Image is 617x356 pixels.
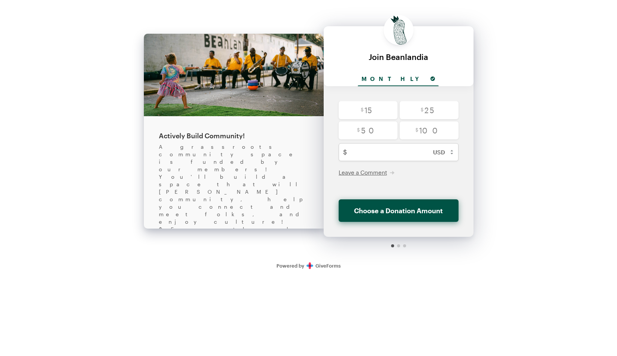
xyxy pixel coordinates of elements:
[159,143,309,278] div: A grassroots community space is funded by our members! You'll build a space that will [PERSON_NAM...
[331,52,466,61] div: Join Beanlandia
[276,263,341,269] a: Secure DonationsPowered byGiveForms
[159,131,309,140] div: Actively Build Community!
[339,199,459,222] button: Choose a Donation Amount
[144,34,324,116] img: 241008KRBblockparty_450.jpg
[339,169,387,176] span: Leave a Comment
[339,169,394,176] button: Leave a Comment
